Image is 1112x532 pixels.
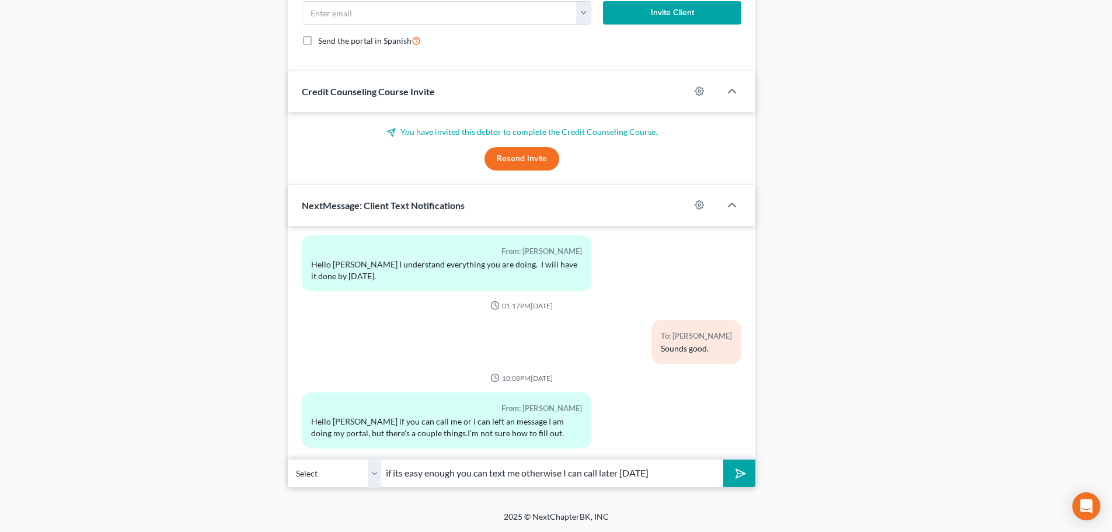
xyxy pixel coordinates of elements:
[381,459,723,488] input: Say something...
[302,2,577,24] input: Enter email
[311,259,581,282] div: Hello [PERSON_NAME] I understand everything you are doing. I will have it done by [DATE].
[661,343,732,354] div: Sounds good.
[302,301,741,311] div: 01:17PM[DATE]
[484,147,559,171] button: Resend Invite
[311,416,581,439] div: Hello [PERSON_NAME] if you can call me or i can left an message I am doing my portal, but there's...
[603,1,742,25] button: Invite Client
[302,200,465,211] span: NextMessage: Client Text Notifications
[311,245,581,258] div: From: [PERSON_NAME]
[302,373,741,383] div: 10:08PM[DATE]
[318,36,412,46] span: Send the portal in Spanish
[311,402,581,415] div: From: [PERSON_NAME]
[302,86,435,97] span: Credit Counseling Course Invite
[1072,492,1100,520] div: Open Intercom Messenger
[661,329,732,343] div: To: [PERSON_NAME]
[224,511,889,532] div: 2025 © NextChapterBK, INC
[302,126,741,138] p: You have invited this debtor to complete the Credit Counseling Course.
